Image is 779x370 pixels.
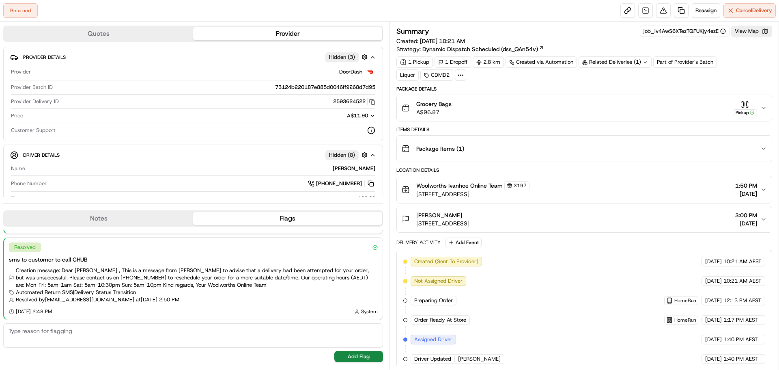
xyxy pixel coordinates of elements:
div: 1 Pickup [396,56,433,68]
span: [STREET_ADDRESS] [416,219,469,227]
span: [DATE] [735,190,757,198]
span: 3197 [514,182,527,189]
input: Clear [21,52,134,61]
span: Phone Number [11,180,47,187]
span: [DATE] [705,277,722,285]
div: Resolved [9,242,41,252]
span: Name [11,165,25,172]
span: Grocery Bags [416,100,452,108]
span: Created (Sent To Provider) [414,258,478,265]
span: [PHONE_NUMBER] [316,180,362,187]
span: 1:40 PM AEST [723,355,758,363]
span: 10:21 AM AEST [723,258,762,265]
span: Assigned Driver [414,336,452,343]
span: at [DATE] 2:50 PM [136,296,179,303]
span: Cancel Delivery [736,7,772,14]
h3: Summary [396,28,429,35]
div: CDMD2 [420,69,453,81]
div: Liquor [396,69,419,81]
span: 73124b220187e885d0046ff9268d7d95 [275,84,375,91]
img: 1736555255976-a54dd68f-1ca7-489b-9aae-adbdc363a1c4 [8,78,23,92]
button: job_iv4AwS6XTezTQFUKjy4ezE [643,28,726,35]
button: Add Event [445,238,482,247]
span: 1:17 PM AEST [723,316,758,324]
span: Woolworths Ivanhoe Online Team [416,182,503,190]
button: Reassign [692,3,720,18]
span: [DATE] 2:48 PM [16,308,52,315]
span: [DATE] [735,219,757,227]
button: Woolworths Ivanhoe Online Team3197[STREET_ADDRESS]1:50 PM[DATE] [397,176,772,203]
span: [DATE] [705,355,722,363]
button: A$11.90 [304,112,375,119]
div: 1 Dropoff [435,56,471,68]
button: [PERSON_NAME][STREET_ADDRESS]3:00 PM[DATE] [397,206,772,232]
span: Created: [396,37,465,45]
span: HomeRun [674,317,696,323]
button: Hidden (8) [325,150,370,160]
span: [DATE] [705,297,722,304]
span: [DATE] [705,258,722,265]
span: 10:21 AM AEST [723,277,762,285]
div: Pickup [733,109,757,116]
span: System [361,308,378,315]
img: Nash [8,8,24,24]
span: Customer Support [11,127,56,134]
span: Dynamic Dispatch Scheduled (dss_QAn54v) [422,45,538,53]
div: Start new chat [28,78,133,86]
span: Not Assigned Driver [414,277,463,285]
a: [PHONE_NUMBER] [308,179,375,188]
button: Add Flag [334,351,383,362]
span: 1:50 PM [735,182,757,190]
span: Driver Details [23,152,60,158]
div: 💻 [69,119,75,125]
span: HomeRun [674,297,696,304]
span: [DATE] [705,336,722,343]
button: Hidden (3) [325,52,370,62]
a: 💻API Documentation [65,115,133,129]
div: Related Deliveries (1) [579,56,652,68]
button: Grocery BagsA$96.87Pickup [397,95,772,121]
span: Automated Return SMS | Delivery Status Transition [16,289,136,296]
div: Items Details [396,126,772,133]
span: 3:00 PM [735,211,757,219]
span: [PERSON_NAME] [458,355,501,363]
span: DoorDash [339,68,362,76]
span: Provider [11,68,31,76]
button: Start new chat [138,80,148,90]
div: Location Details [396,167,772,173]
button: Package Items (1) [397,136,772,162]
span: Creation message: Dear [PERSON_NAME] , This is a message from [PERSON_NAME] to advise that a deli... [16,267,378,289]
span: Reassign [695,7,717,14]
span: Provider Delivery ID [11,98,59,105]
span: 1:40 PM AEST [723,336,758,343]
a: Created via Automation [506,56,577,68]
span: A$11.90 [347,112,368,119]
button: CancelDelivery [723,3,776,18]
a: Dynamic Dispatch Scheduled (dss_QAn54v) [422,45,544,53]
span: Preparing Order [414,297,453,304]
div: We're available if you need us! [28,86,103,92]
span: Hidden ( 3 ) [329,54,355,61]
button: Pickup [733,100,757,116]
div: sms to customer to call CHUB [9,255,378,264]
span: Hidden ( 8 ) [329,151,355,159]
span: 12:13 PM AEST [723,297,761,304]
a: Powered byPylon [57,137,98,144]
div: 📗 [8,119,15,125]
span: [DATE] [705,316,722,324]
span: Pylon [81,138,98,144]
span: Tip [11,195,19,202]
span: Knowledge Base [16,118,62,126]
span: [STREET_ADDRESS] [416,190,529,198]
span: A$96.87 [416,108,452,116]
img: doordash_logo_v2.png [366,67,375,77]
button: View Map [731,26,772,37]
button: 2593624522 [333,98,375,105]
span: Resolved by [EMAIL_ADDRESS][DOMAIN_NAME] [16,296,134,303]
a: 📗Knowledge Base [5,115,65,129]
div: Package Details [396,86,772,92]
div: Delivery Activity [396,239,441,246]
button: Driver DetailsHidden (8) [10,148,376,162]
